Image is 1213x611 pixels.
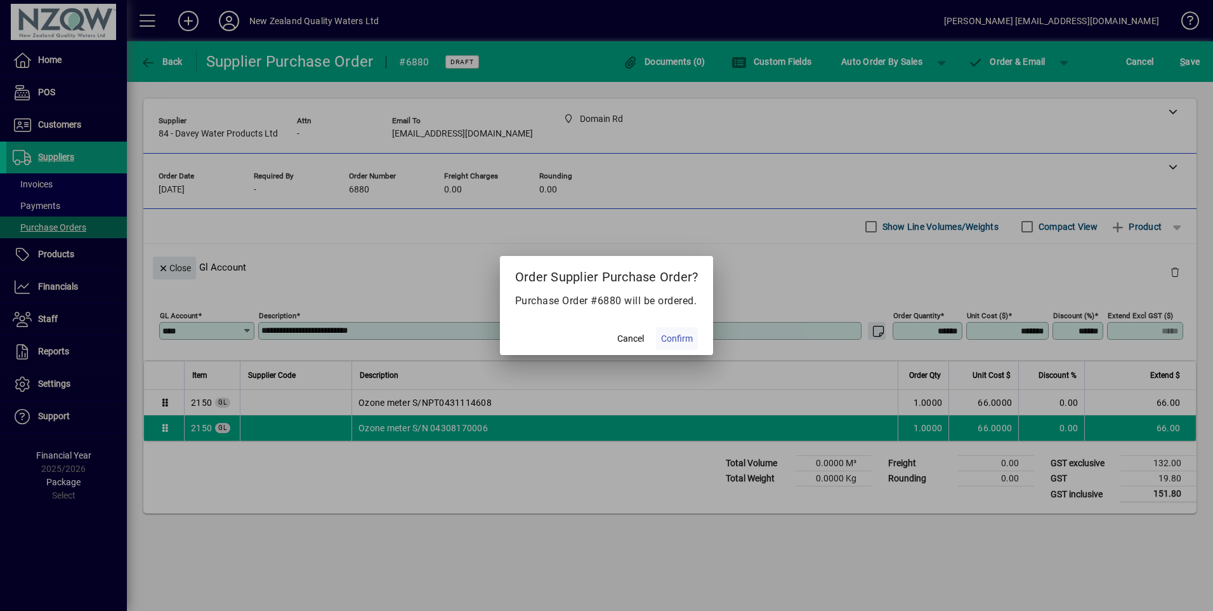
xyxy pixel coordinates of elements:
h2: Order Supplier Purchase Order? [500,256,714,293]
p: Purchase Order #6880 will be ordered. [515,293,698,309]
button: Confirm [656,327,698,350]
span: Confirm [661,332,693,346]
span: Cancel [617,332,644,346]
button: Cancel [610,327,651,350]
